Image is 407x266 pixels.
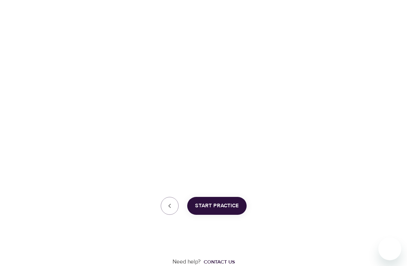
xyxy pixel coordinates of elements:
[378,237,401,260] iframe: Button to launch messaging window
[195,201,239,211] span: Start Practice
[187,197,247,215] button: Start Practice
[204,258,235,266] div: Contact us
[173,258,201,266] p: Need help?
[201,258,235,266] a: Contact us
